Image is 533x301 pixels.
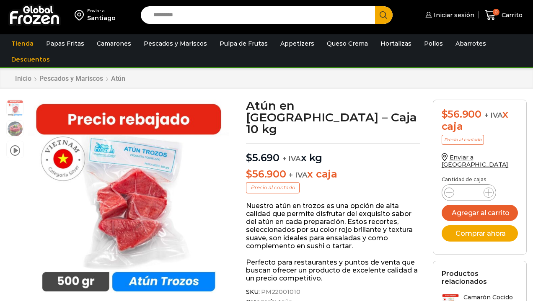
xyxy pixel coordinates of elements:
p: Perfecto para restaurantes y puntos de venta que buscan ofrecer un producto de excelente calidad ... [246,258,420,283]
a: Pollos [420,36,447,51]
bdi: 56.900 [442,108,481,120]
a: 0 Carrito [483,5,525,25]
bdi: 56.900 [246,168,286,180]
a: Abarrotes [451,36,490,51]
a: Queso Crema [323,36,372,51]
div: Santiago [87,14,116,22]
span: atun trozo [7,100,23,117]
a: Atún [111,75,126,82]
span: 0 [493,9,499,15]
a: Descuentos [7,51,54,67]
span: foto tartaro atun [7,121,23,137]
a: Papas Fritas [42,36,88,51]
a: Pescados y Mariscos [39,75,103,82]
div: Enviar a [87,8,116,14]
button: Comprar ahora [442,225,518,242]
img: atun trozo [28,100,229,301]
p: x kg [246,143,420,164]
a: Pulpa de Frutas [215,36,272,51]
bdi: 5.690 [246,152,279,164]
nav: Breadcrumb [15,75,126,82]
a: Iniciar sesión [423,7,474,23]
p: Precio al contado [246,182,300,193]
a: Hortalizas [376,36,416,51]
div: x caja [442,108,518,133]
span: + IVA [289,171,307,179]
a: Enviar a [GEOGRAPHIC_DATA] [442,154,509,168]
div: 1 / 3 [28,100,229,301]
a: Tienda [7,36,38,51]
span: + IVA [282,154,301,163]
span: + IVA [484,111,503,119]
span: Iniciar sesión [432,11,474,19]
p: Cantidad de cajas [442,177,518,183]
a: Inicio [15,75,32,82]
p: Precio al contado [442,135,484,145]
h2: Productos relacionados [442,270,518,286]
button: Agregar al carrito [442,205,518,221]
span: $ [246,168,252,180]
p: Nuestro atún en trozos es una opción de alta calidad que permite disfrutar del exquisito sabor de... [246,202,420,250]
a: Pescados y Mariscos [140,36,211,51]
button: Search button [375,6,393,24]
span: Carrito [499,11,523,19]
p: x caja [246,168,420,180]
input: Product quantity [461,187,477,198]
img: address-field-icon.svg [75,8,87,22]
span: $ [246,152,252,164]
a: Appetizers [276,36,318,51]
a: Camarones [93,36,135,51]
span: SKU: [246,288,420,296]
span: PM22001010 [260,288,300,296]
h1: Atún en [GEOGRAPHIC_DATA] – Caja 10 kg [246,100,420,135]
span: $ [442,108,448,120]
